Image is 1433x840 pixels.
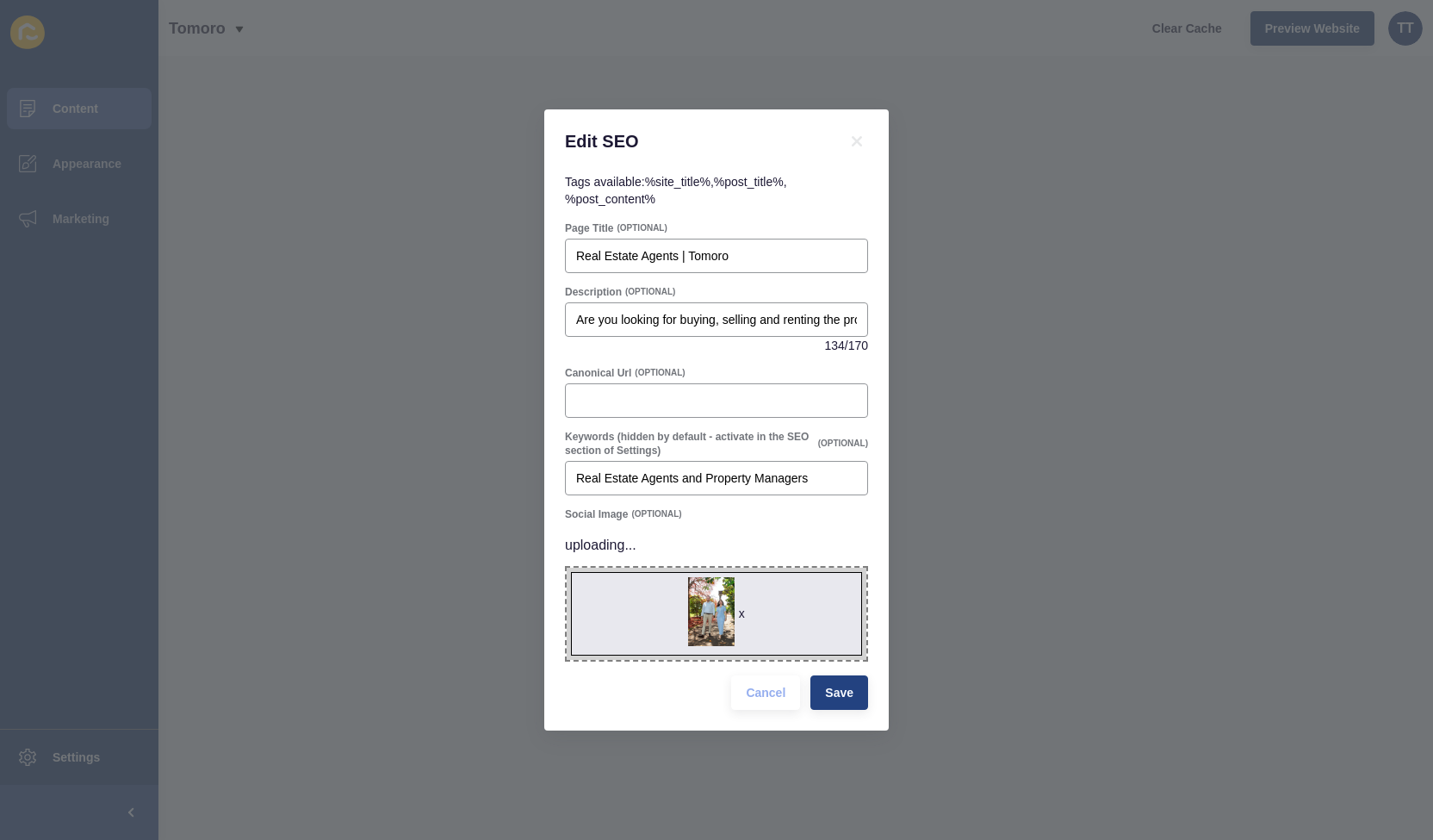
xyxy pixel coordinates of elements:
code: %post_title% [714,175,784,189]
span: 134 [824,337,844,354]
span: Cancel [746,684,785,701]
span: Save [825,684,853,701]
span: (OPTIONAL) [818,438,868,450]
p: uploading... [565,525,868,566]
code: %post_content% [565,192,655,206]
span: (OPTIONAL) [625,286,675,298]
div: x [739,605,745,622]
label: Page Title [565,221,613,235]
span: Tags available: , , [565,175,787,206]
label: Canonical Url [565,366,631,380]
span: / [845,337,848,354]
span: (OPTIONAL) [635,367,685,379]
code: %site_title% [645,175,710,189]
label: Social Image [565,507,628,521]
label: Keywords (hidden by default - activate in the SEO section of Settings) [565,430,815,457]
span: (OPTIONAL) [617,222,667,234]
span: (OPTIONAL) [631,508,681,520]
span: 170 [848,337,868,354]
button: Save [810,675,868,710]
label: Description [565,285,622,299]
button: Cancel [731,675,800,710]
h1: Edit SEO [565,130,825,152]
